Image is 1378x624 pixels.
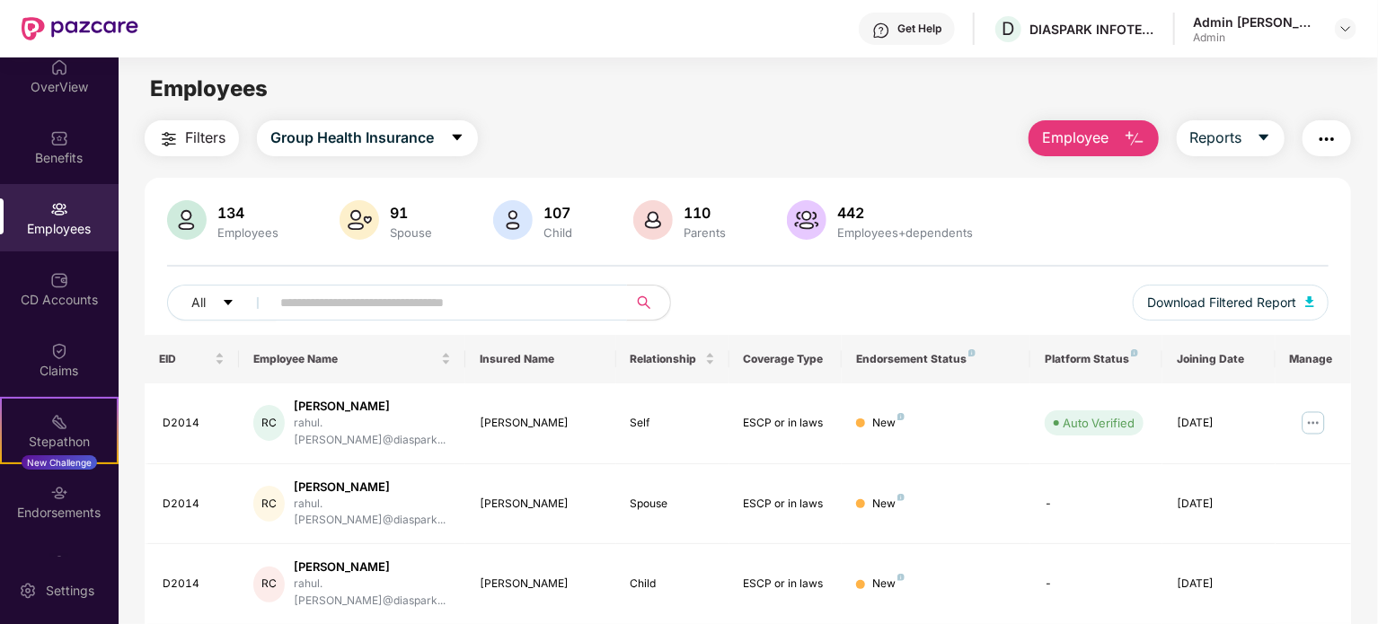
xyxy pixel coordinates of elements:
img: svg+xml;base64,PHN2ZyBpZD0iRW5kb3JzZW1lbnRzIiB4bWxucz0iaHR0cDovL3d3dy53My5vcmcvMjAwMC9zdmciIHdpZH... [50,484,68,502]
img: svg+xml;base64,PHN2ZyB4bWxucz0iaHR0cDovL3d3dy53My5vcmcvMjAwMC9zdmciIHhtbG5zOnhsaW5rPSJodHRwOi8vd3... [1124,128,1145,150]
img: manageButton [1299,409,1328,437]
button: Filters [145,120,239,156]
div: Platform Status [1045,352,1148,366]
img: svg+xml;base64,PHN2ZyBpZD0iQmVuZWZpdHMiIHhtbG5zPSJodHRwOi8vd3d3LnczLm9yZy8yMDAwL3N2ZyIgd2lkdGg9Ij... [50,129,68,147]
img: svg+xml;base64,PHN2ZyB4bWxucz0iaHR0cDovL3d3dy53My5vcmcvMjAwMC9zdmciIHhtbG5zOnhsaW5rPSJodHRwOi8vd3... [167,200,207,240]
span: search [626,295,661,310]
div: D2014 [163,415,225,432]
div: DIASPARK INFOTECH PRIVATE LIMITED [1029,21,1155,38]
span: Filters [185,127,225,149]
div: ESCP or in laws [744,415,828,432]
span: EID [159,352,211,366]
span: caret-down [450,130,464,146]
div: [DATE] [1177,576,1261,593]
div: Stepathon [2,433,117,451]
div: New [872,415,905,432]
div: Employees+dependents [834,225,976,240]
button: Allcaret-down [167,285,277,321]
div: Auto Verified [1063,414,1135,432]
img: New Pazcare Logo [22,17,138,40]
span: Employees [150,75,268,101]
div: 91 [386,204,436,222]
th: Relationship [616,335,729,383]
img: svg+xml;base64,PHN2ZyB4bWxucz0iaHR0cDovL3d3dy53My5vcmcvMjAwMC9zdmciIHhtbG5zOnhsaW5rPSJodHRwOi8vd3... [787,200,826,240]
img: svg+xml;base64,PHN2ZyB4bWxucz0iaHR0cDovL3d3dy53My5vcmcvMjAwMC9zdmciIHdpZHRoPSI4IiBoZWlnaHQ9IjgiIH... [897,574,905,581]
img: svg+xml;base64,PHN2ZyBpZD0iQ2xhaW0iIHhtbG5zPSJodHRwOi8vd3d3LnczLm9yZy8yMDAwL3N2ZyIgd2lkdGg9IjIwIi... [50,342,68,360]
img: svg+xml;base64,PHN2ZyBpZD0iSG9tZSIgeG1sbnM9Imh0dHA6Ly93d3cudzMub3JnLzIwMDAvc3ZnIiB3aWR0aD0iMjAiIG... [50,58,68,76]
div: [PERSON_NAME] [294,479,451,496]
button: Download Filtered Report [1133,285,1329,321]
div: Child [540,225,576,240]
div: [PERSON_NAME] [480,576,602,593]
div: Endorsement Status [856,352,1016,366]
img: svg+xml;base64,PHN2ZyB4bWxucz0iaHR0cDovL3d3dy53My5vcmcvMjAwMC9zdmciIHdpZHRoPSI4IiBoZWlnaHQ9IjgiIH... [968,349,976,356]
div: [DATE] [1177,415,1261,432]
th: Joining Date [1162,335,1276,383]
img: svg+xml;base64,PHN2ZyBpZD0iRW1wbG95ZWVzIiB4bWxucz0iaHR0cDovL3d3dy53My5vcmcvMjAwMC9zdmciIHdpZHRoPS... [50,200,68,218]
img: svg+xml;base64,PHN2ZyB4bWxucz0iaHR0cDovL3d3dy53My5vcmcvMjAwMC9zdmciIHhtbG5zOnhsaW5rPSJodHRwOi8vd3... [493,200,533,240]
span: Employee Name [253,352,437,366]
th: EID [145,335,239,383]
div: [PERSON_NAME] [480,415,602,432]
div: RC [253,567,285,602]
div: Admin [1193,31,1319,45]
th: Employee Name [239,335,465,383]
button: Employee [1029,120,1159,156]
span: All [191,293,206,312]
button: Group Health Insurancecaret-down [257,120,478,156]
div: D2014 [163,496,225,513]
div: [PERSON_NAME] [294,398,451,415]
button: search [626,285,671,321]
img: svg+xml;base64,PHN2ZyBpZD0iSGVscC0zMngzMiIgeG1sbnM9Imh0dHA6Ly93d3cudzMub3JnLzIwMDAvc3ZnIiB3aWR0aD... [872,22,890,40]
span: caret-down [222,296,234,311]
div: 442 [834,204,976,222]
div: Child [631,576,715,593]
img: svg+xml;base64,PHN2ZyB4bWxucz0iaHR0cDovL3d3dy53My5vcmcvMjAwMC9zdmciIHdpZHRoPSIyNCIgaGVpZ2h0PSIyNC... [1316,128,1338,150]
div: RC [253,486,285,522]
div: 110 [680,204,729,222]
img: svg+xml;base64,PHN2ZyB4bWxucz0iaHR0cDovL3d3dy53My5vcmcvMjAwMC9zdmciIHhtbG5zOnhsaW5rPSJodHRwOi8vd3... [633,200,673,240]
div: Self [631,415,715,432]
div: [PERSON_NAME] [480,496,602,513]
div: [PERSON_NAME] [294,558,451,576]
div: rahul.[PERSON_NAME]@diaspark... [294,576,451,610]
div: Spouse [631,496,715,513]
div: Settings [40,582,100,600]
div: D2014 [163,576,225,593]
div: 134 [214,204,282,222]
th: Manage [1276,335,1351,383]
div: Employees [214,225,282,240]
img: svg+xml;base64,PHN2ZyB4bWxucz0iaHR0cDovL3d3dy53My5vcmcvMjAwMC9zdmciIHdpZHRoPSIyNCIgaGVpZ2h0PSIyNC... [158,128,180,150]
span: Download Filtered Report [1147,293,1296,312]
img: svg+xml;base64,PHN2ZyB4bWxucz0iaHR0cDovL3d3dy53My5vcmcvMjAwMC9zdmciIHhtbG5zOnhsaW5rPSJodHRwOi8vd3... [340,200,379,240]
img: svg+xml;base64,PHN2ZyBpZD0iRHJvcGRvd24tMzJ4MzIiIHhtbG5zPSJodHRwOi8vd3d3LnczLm9yZy8yMDAwL3N2ZyIgd2... [1338,22,1353,36]
div: ESCP or in laws [744,496,828,513]
span: Employee [1042,127,1109,149]
div: 107 [540,204,576,222]
img: svg+xml;base64,PHN2ZyB4bWxucz0iaHR0cDovL3d3dy53My5vcmcvMjAwMC9zdmciIHdpZHRoPSI4IiBoZWlnaHQ9IjgiIH... [1131,349,1138,356]
div: rahul.[PERSON_NAME]@diaspark... [294,415,451,449]
div: [DATE] [1177,496,1261,513]
div: Get Help [897,22,941,36]
div: New [872,576,905,593]
span: D [1003,18,1015,40]
img: svg+xml;base64,PHN2ZyBpZD0iQ0RfQWNjb3VudHMiIGRhdGEtbmFtZT0iQ0QgQWNjb3VudHMiIHhtbG5zPSJodHRwOi8vd3... [50,271,68,289]
span: Group Health Insurance [270,127,434,149]
div: ESCP or in laws [744,576,828,593]
img: svg+xml;base64,PHN2ZyBpZD0iTXlfT3JkZXJzIiBkYXRhLW5hbWU9Ik15IE9yZGVycyIgeG1sbnM9Imh0dHA6Ly93d3cudz... [50,555,68,573]
th: Coverage Type [729,335,843,383]
span: Reports [1190,127,1242,149]
img: svg+xml;base64,PHN2ZyB4bWxucz0iaHR0cDovL3d3dy53My5vcmcvMjAwMC9zdmciIHdpZHRoPSI4IiBoZWlnaHQ9IjgiIH... [897,413,905,420]
div: Admin [PERSON_NAME] [1193,13,1319,31]
div: RC [253,405,285,441]
span: caret-down [1257,130,1271,146]
div: Parents [680,225,729,240]
span: Relationship [631,352,702,366]
td: - [1030,464,1162,545]
div: Spouse [386,225,436,240]
th: Insured Name [465,335,616,383]
img: svg+xml;base64,PHN2ZyB4bWxucz0iaHR0cDovL3d3dy53My5vcmcvMjAwMC9zdmciIHdpZHRoPSI4IiBoZWlnaHQ9IjgiIH... [897,494,905,501]
img: svg+xml;base64,PHN2ZyBpZD0iU2V0dGluZy0yMHgyMCIgeG1sbnM9Imh0dHA6Ly93d3cudzMub3JnLzIwMDAvc3ZnIiB3aW... [19,582,37,600]
div: New [872,496,905,513]
img: svg+xml;base64,PHN2ZyB4bWxucz0iaHR0cDovL3d3dy53My5vcmcvMjAwMC9zdmciIHdpZHRoPSIyMSIgaGVpZ2h0PSIyMC... [50,413,68,431]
